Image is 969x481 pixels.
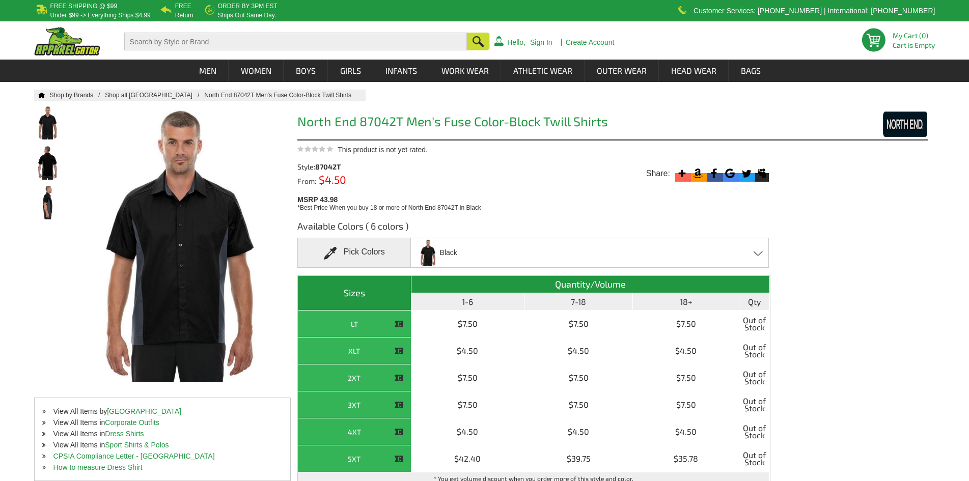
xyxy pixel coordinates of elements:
[659,60,728,82] a: Head Wear
[35,439,291,450] li: View All Items in
[646,168,670,179] span: Share:
[297,220,770,238] h3: Available Colors ( 6 colors )
[297,115,770,131] h1: North End 87042T Men's Fuse Color-Block Twill Shirts
[300,318,408,330] div: LT
[411,293,525,310] th: 1-6
[633,445,739,472] td: $35.78
[411,337,525,364] td: $4.50
[34,27,100,55] img: ApparelGator
[742,367,767,388] span: Out of Stock
[411,276,770,293] th: Quantity/Volume
[35,428,291,439] li: View All Items in
[187,60,228,82] a: Men
[675,166,689,180] svg: More
[524,293,633,310] th: 7-18
[35,406,291,417] li: View All Items by
[394,320,403,329] img: This item is CLOSEOUT!
[300,399,408,411] div: 3XT
[694,8,935,14] p: Customer Services: [PHONE_NUMBER] | International: [PHONE_NUMBER]
[411,310,525,337] td: $7.50
[742,421,767,442] span: Out of Stock
[707,166,721,180] svg: Facebook
[394,347,403,356] img: This item is CLOSEOUT!
[852,111,928,137] img: North End
[417,239,438,266] img: Black
[524,391,633,418] td: $7.50
[633,310,739,337] td: $7.50
[300,372,408,384] div: 2XT
[316,173,346,186] span: $4.50
[105,441,169,449] a: Sport Shirts & Polos
[633,364,739,391] td: $7.50
[633,337,739,364] td: $4.50
[729,60,772,82] a: Bags
[53,463,143,471] a: How to measure Dress Shirt
[229,60,283,82] a: Women
[50,92,105,99] a: Shop by Brands
[50,3,118,10] b: Free Shipping @ $99
[175,3,191,10] b: Free
[507,39,525,46] a: Hello,
[893,42,935,49] span: Cart is Empty
[742,340,767,361] span: Out of Stock
[218,3,278,10] b: Order by 3PM EST
[524,445,633,472] td: $39.75
[739,293,770,310] th: Qty
[175,12,193,18] p: Return
[300,345,408,357] div: XLT
[411,445,525,472] td: $42.40
[530,39,552,46] a: Sign In
[524,337,633,364] td: $4.50
[218,12,278,18] p: ships out same day.
[691,166,705,180] svg: Amazon
[300,426,408,438] div: 4XT
[524,310,633,337] td: $7.50
[105,418,159,427] a: Corporate Outfits
[394,455,403,464] img: This item is CLOSEOUT!
[739,166,753,180] svg: Twitter
[107,407,181,415] a: [GEOGRAPHIC_DATA]
[430,60,501,82] a: Work Wear
[300,452,408,465] div: 5XT
[297,163,417,171] div: Style:
[440,244,457,262] span: Black
[633,418,739,445] td: $4.50
[105,430,144,438] a: Dress Shirts
[524,364,633,391] td: $7.50
[204,92,362,99] a: North End 87042T Men's Fuse Color-Block Twill Shirts
[524,418,633,445] td: $4.50
[394,401,403,410] img: This item is CLOSEOUT!
[723,166,737,180] svg: Google Bookmark
[411,391,525,418] td: $7.50
[411,418,525,445] td: $4.50
[755,166,769,180] svg: Myspace
[297,146,333,152] img: This product is not yet rated.
[742,394,767,415] span: Out of Stock
[893,32,931,39] li: My Cart (0)
[315,162,341,171] span: 87042T
[742,313,767,334] span: Out of Stock
[35,417,291,428] li: View All Items in
[124,33,467,50] input: Search by Style or Brand
[298,276,411,310] th: Sizes
[284,60,327,82] a: Boys
[633,293,739,310] th: 18+
[374,60,429,82] a: Infants
[297,193,775,212] div: MSRP 43.98
[105,92,204,99] a: Shop all [GEOGRAPHIC_DATA]
[502,60,584,82] a: Athletic Wear
[297,238,411,268] div: Pick Colors
[328,60,373,82] a: Girls
[742,448,767,469] span: Out of Stock
[394,374,403,383] img: This item is CLOSEOUT!
[338,146,428,154] span: This product is not yet rated.
[633,391,739,418] td: $7.50
[585,60,658,82] a: Outer Wear
[394,428,403,437] img: This item is CLOSEOUT!
[34,92,45,98] a: Home
[297,176,417,185] div: From:
[411,364,525,391] td: $7.50
[297,204,481,211] span: *Best Price When you buy 18 or more of North End 87042T in Black
[50,12,151,18] p: under $99 -> everything ships $4.99
[566,39,615,46] a: Create Account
